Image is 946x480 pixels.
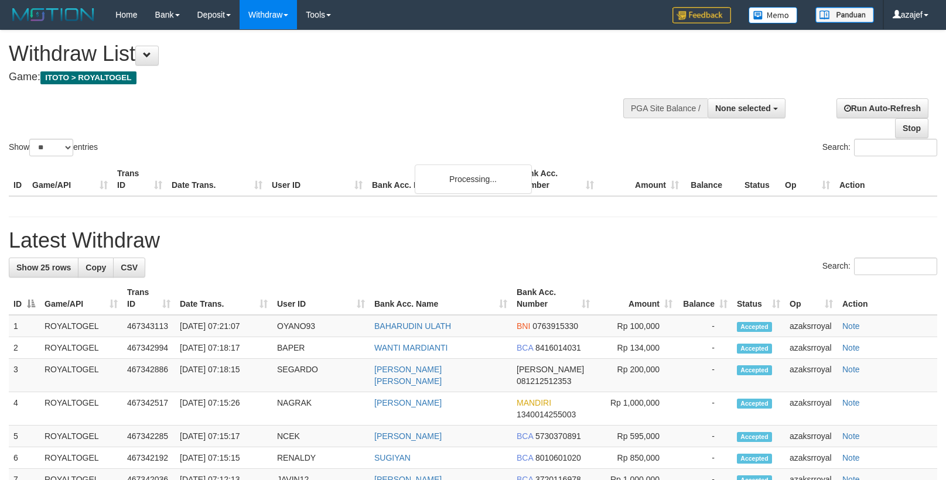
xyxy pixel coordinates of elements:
th: Action [838,282,937,315]
h1: Withdraw List [9,42,619,66]
a: Show 25 rows [9,258,78,277]
span: BCA [517,431,533,441]
td: ROYALTOGEL [40,359,122,392]
span: Show 25 rows [16,263,71,272]
td: 5 [9,426,40,447]
th: Status: activate to sort column ascending [732,282,785,315]
img: Feedback.jpg [672,7,731,23]
td: azaksrroyal [785,359,838,392]
th: Date Trans. [167,163,267,196]
th: Status [740,163,780,196]
span: BNI [517,321,530,331]
td: Rp 595,000 [595,426,677,447]
th: Bank Acc. Name [367,163,514,196]
img: panduan.png [815,7,874,23]
td: BAPER [272,337,370,359]
span: [PERSON_NAME] [517,365,584,374]
span: Accepted [737,322,772,332]
td: - [677,359,732,392]
td: ROYALTOGEL [40,315,122,337]
th: User ID: activate to sort column ascending [272,282,370,315]
span: MANDIRI [517,398,551,407]
a: Note [842,453,860,462]
td: Rp 200,000 [595,359,677,392]
th: Amount [599,163,684,196]
a: Note [842,365,860,374]
label: Search: [822,139,937,156]
img: Button%20Memo.svg [749,7,798,23]
td: NAGRAK [272,392,370,426]
span: Copy 1340014255003 to clipboard [517,410,576,419]
td: azaksrroyal [785,392,838,426]
button: None selected [708,98,786,118]
th: Op: activate to sort column ascending [785,282,838,315]
a: SUGIYAN [374,453,411,462]
label: Search: [822,258,937,275]
td: [DATE] 07:15:26 [175,392,272,426]
td: [DATE] 07:18:17 [175,337,272,359]
td: azaksrroyal [785,315,838,337]
a: Note [842,431,860,441]
a: Run Auto-Refresh [836,98,928,118]
h4: Game: [9,71,619,83]
a: [PERSON_NAME] [PERSON_NAME] [374,365,442,386]
th: Game/API: activate to sort column ascending [40,282,122,315]
td: 1 [9,315,40,337]
label: Show entries [9,139,98,156]
span: Accepted [737,344,772,354]
th: Amount: activate to sort column ascending [595,282,677,315]
td: OYANO93 [272,315,370,337]
a: Stop [895,118,928,138]
th: Balance [684,163,740,196]
td: - [677,392,732,426]
td: - [677,426,732,447]
td: 2 [9,337,40,359]
input: Search: [854,258,937,275]
td: 467343113 [122,315,175,337]
a: Note [842,321,860,331]
td: NCEK [272,426,370,447]
th: Bank Acc. Number [514,163,599,196]
th: ID: activate to sort column descending [9,282,40,315]
div: Processing... [415,164,532,194]
td: - [677,315,732,337]
td: Rp 100,000 [595,315,677,337]
h1: Latest Withdraw [9,229,937,252]
td: ROYALTOGEL [40,447,122,469]
a: Note [842,398,860,407]
span: Copy 081212512353 to clipboard [517,376,571,386]
td: 4 [9,392,40,426]
td: [DATE] 07:18:15 [175,359,272,392]
td: ROYALTOGEL [40,426,122,447]
span: Copy 8416014031 to clipboard [535,343,581,352]
td: RENALDY [272,447,370,469]
th: Date Trans.: activate to sort column ascending [175,282,272,315]
td: 6 [9,447,40,469]
td: Rp 850,000 [595,447,677,469]
a: BAHARUDIN ULATH [374,321,451,331]
td: 3 [9,359,40,392]
td: azaksrroyal [785,426,838,447]
span: None selected [715,104,771,113]
td: [DATE] 07:15:17 [175,426,272,447]
td: ROYALTOGEL [40,392,122,426]
td: - [677,337,732,359]
a: WANTI MARDIANTI [374,343,448,352]
td: 467342994 [122,337,175,359]
span: Copy [86,263,106,272]
th: ID [9,163,28,196]
th: Op [780,163,835,196]
th: Bank Acc. Number: activate to sort column ascending [512,282,595,315]
a: [PERSON_NAME] [374,398,442,407]
span: BCA [517,453,533,462]
th: Trans ID [112,163,167,196]
th: Trans ID: activate to sort column ascending [122,282,175,315]
td: SEGARDO [272,359,370,392]
a: Copy [78,258,114,277]
td: 467342517 [122,392,175,426]
span: Copy 5730370891 to clipboard [535,431,581,441]
td: Rp 1,000,000 [595,392,677,426]
th: Game/API [28,163,112,196]
a: Note [842,343,860,352]
td: azaksrroyal [785,337,838,359]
